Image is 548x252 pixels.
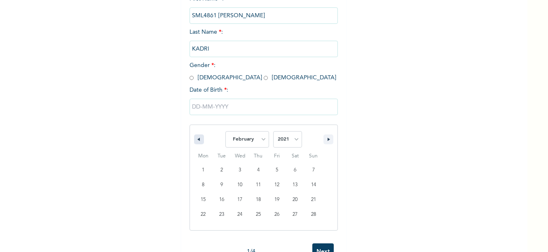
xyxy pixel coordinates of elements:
span: 10 [237,178,242,192]
span: Wed [231,150,249,163]
button: 2 [213,163,231,178]
span: Date of Birth : [190,86,228,95]
span: 14 [311,178,316,192]
span: 2 [220,163,223,178]
button: 6 [286,163,304,178]
span: Mon [194,150,213,163]
span: 25 [256,207,261,222]
span: 4 [257,163,260,178]
span: 18 [256,192,261,207]
span: Tue [213,150,231,163]
button: 18 [249,192,268,207]
span: 21 [311,192,316,207]
span: 23 [219,207,224,222]
span: 19 [274,192,279,207]
span: 20 [293,192,297,207]
span: 11 [256,178,261,192]
button: 14 [304,178,323,192]
span: 7 [312,163,315,178]
button: 8 [194,178,213,192]
span: 15 [201,192,206,207]
button: 1 [194,163,213,178]
span: 27 [293,207,297,222]
button: 22 [194,207,213,222]
button: 19 [267,192,286,207]
button: 23 [213,207,231,222]
button: 9 [213,178,231,192]
input: Enter your first name [190,7,338,24]
span: 13 [293,178,297,192]
button: 17 [231,192,249,207]
button: 11 [249,178,268,192]
span: 1 [202,163,204,178]
button: 13 [286,178,304,192]
span: 3 [239,163,241,178]
button: 27 [286,207,304,222]
button: 21 [304,192,323,207]
span: 17 [237,192,242,207]
button: 4 [249,163,268,178]
span: 22 [201,207,206,222]
span: Sun [304,150,323,163]
span: Last Name : [190,29,338,52]
span: 8 [202,178,204,192]
span: Sat [286,150,304,163]
button: 3 [231,163,249,178]
button: 12 [267,178,286,192]
button: 20 [286,192,304,207]
span: 24 [237,207,242,222]
input: Enter your last name [190,41,338,57]
button: 5 [267,163,286,178]
span: 6 [294,163,296,178]
span: 16 [219,192,224,207]
span: Fri [267,150,286,163]
button: 26 [267,207,286,222]
button: 25 [249,207,268,222]
button: 24 [231,207,249,222]
span: Gender : [DEMOGRAPHIC_DATA] [DEMOGRAPHIC_DATA] [190,62,336,81]
span: Thu [249,150,268,163]
button: 10 [231,178,249,192]
button: 28 [304,207,323,222]
span: 12 [274,178,279,192]
button: 15 [194,192,213,207]
span: 26 [274,207,279,222]
input: DD-MM-YYYY [190,99,338,115]
span: 5 [276,163,278,178]
span: 9 [220,178,223,192]
span: 28 [311,207,316,222]
button: 7 [304,163,323,178]
button: 16 [213,192,231,207]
